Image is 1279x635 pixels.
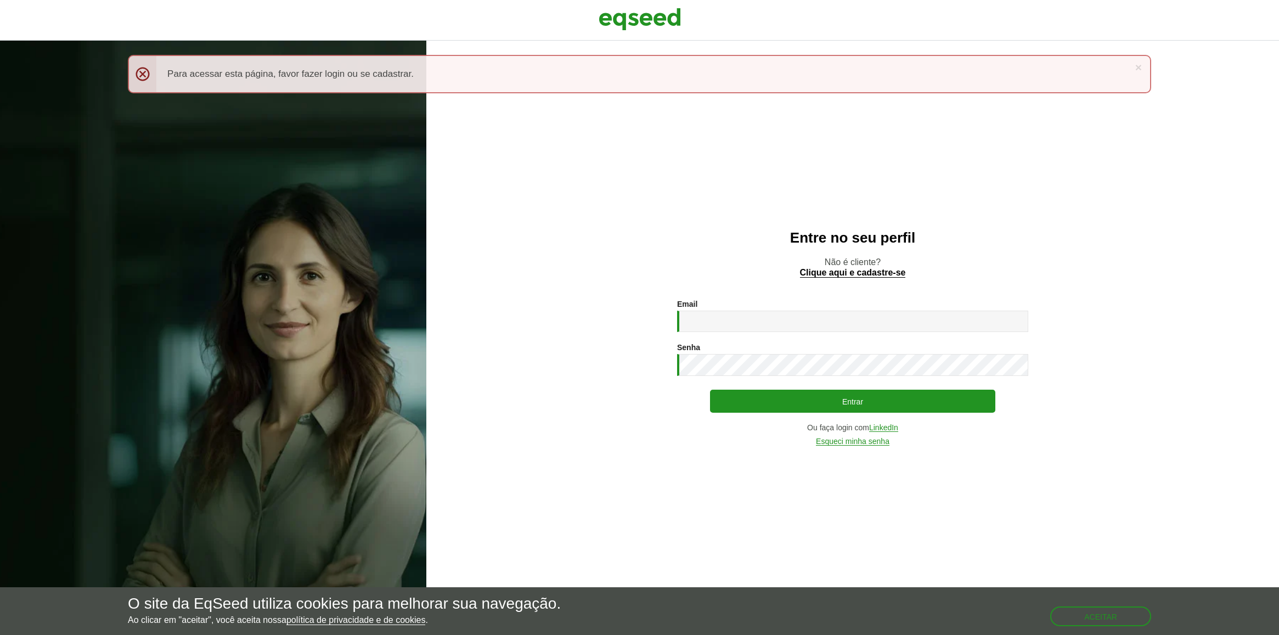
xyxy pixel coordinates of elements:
button: Aceitar [1050,606,1151,626]
button: Entrar [710,390,995,413]
p: Ao clicar em "aceitar", você aceita nossa . [128,615,561,625]
label: Email [677,300,697,308]
a: × [1135,61,1142,73]
a: Esqueci minha senha [816,437,889,446]
div: Ou faça login com [677,424,1028,432]
label: Senha [677,344,700,351]
h2: Entre no seu perfil [448,230,1257,246]
a: política de privacidade e de cookies [286,616,426,625]
p: Não é cliente? [448,257,1257,278]
a: Clique aqui e cadastre-se [800,268,906,278]
img: EqSeed Logo [599,5,681,33]
a: LinkedIn [869,424,898,432]
h5: O site da EqSeed utiliza cookies para melhorar sua navegação. [128,595,561,612]
div: Para acessar esta página, favor fazer login ou se cadastrar. [128,55,1151,93]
